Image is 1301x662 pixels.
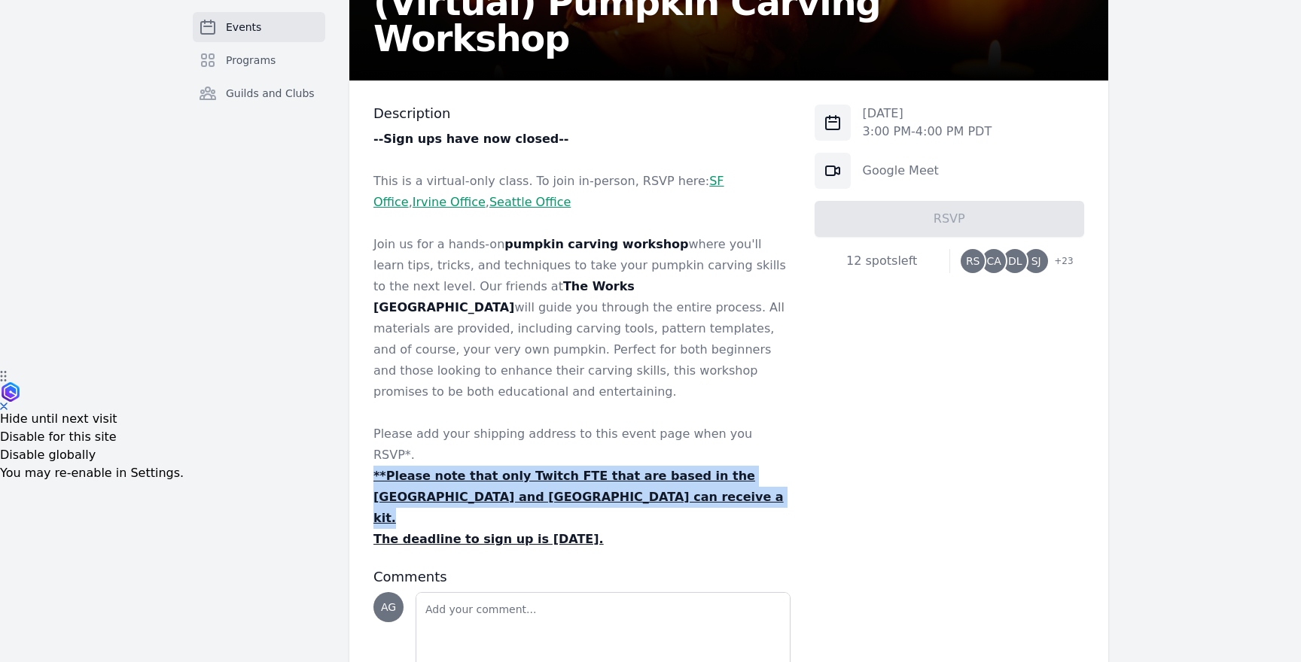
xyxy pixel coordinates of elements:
strong: pumpkin carving workshop [504,237,688,251]
p: 3:00 PM - 4:00 PM PDT [863,123,992,141]
a: Seattle Office [489,195,571,209]
span: DL [1008,256,1022,266]
a: Google Meet [863,163,939,178]
div: 12 spots left [815,252,949,270]
span: SJ [1031,256,1041,266]
span: RS [966,256,980,266]
strong: --Sign ups have now closed-- [373,132,568,146]
a: Events [193,12,325,42]
p: This is a virtual-only class. To join in-person, RSVP here: , , [373,171,791,213]
span: Guilds and Clubs [226,86,315,101]
span: + 23 [1045,252,1073,273]
a: Irvine Office [413,195,486,209]
span: Programs [226,53,276,68]
h3: Description [373,105,791,123]
u: **Please note that only Twitch FTE that are based in the [GEOGRAPHIC_DATA] and [GEOGRAPHIC_DATA] ... [373,469,784,525]
a: Programs [193,45,325,75]
nav: Sidebar [193,12,325,132]
span: CA [987,256,1001,266]
span: Events [226,20,261,35]
p: Please add your shipping address to this event page when you RSVP*. [373,424,791,466]
span: AG [381,602,396,612]
h3: Comments [373,568,791,586]
button: RSVP [815,201,1084,237]
p: Join us for a hands-on where you'll learn tips, tricks, and techniques to take your pumpkin carvi... [373,234,791,402]
a: Guilds and Clubs [193,78,325,108]
u: The deadline to sign up is [DATE]. [373,532,604,546]
p: [DATE] [863,105,992,123]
